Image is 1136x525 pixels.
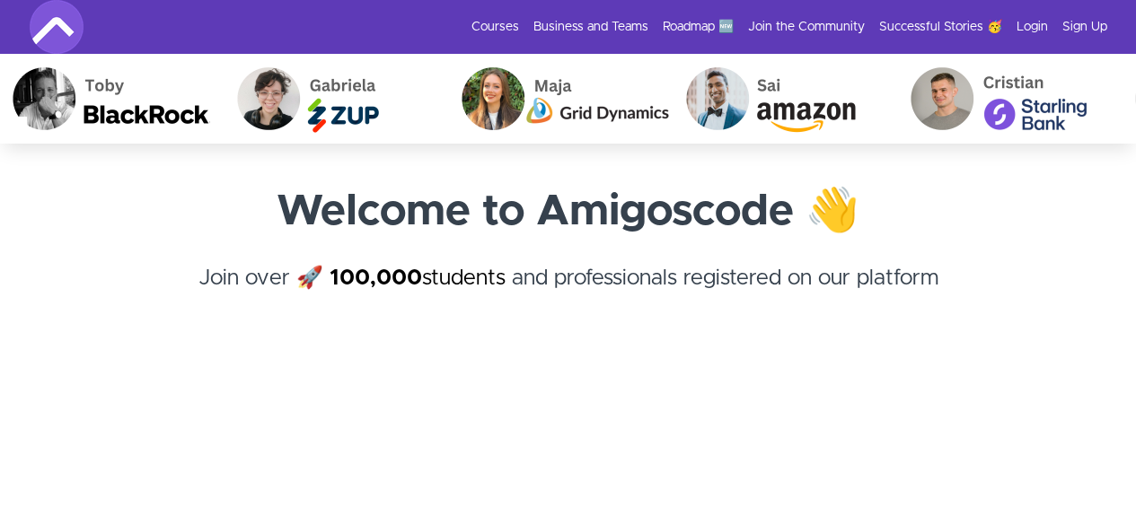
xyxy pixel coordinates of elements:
a: Sign Up [1062,18,1107,36]
a: Roadmap 🆕 [663,18,734,36]
a: Join the Community [748,18,865,36]
strong: 100,000 [330,267,422,289]
a: 100,000students [330,267,506,289]
strong: Welcome to Amigoscode 👋 [277,190,859,233]
a: Successful Stories 🥳 [879,18,1002,36]
a: Login [1017,18,1048,36]
a: Courses [471,18,519,36]
img: Cristian [898,54,1123,144]
img: Sai [674,54,898,144]
img: Gabriela [225,54,449,144]
img: Maja [449,54,674,144]
a: Business and Teams [533,18,648,36]
h4: Join over 🚀 and professionals registered on our platform [30,262,1107,327]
